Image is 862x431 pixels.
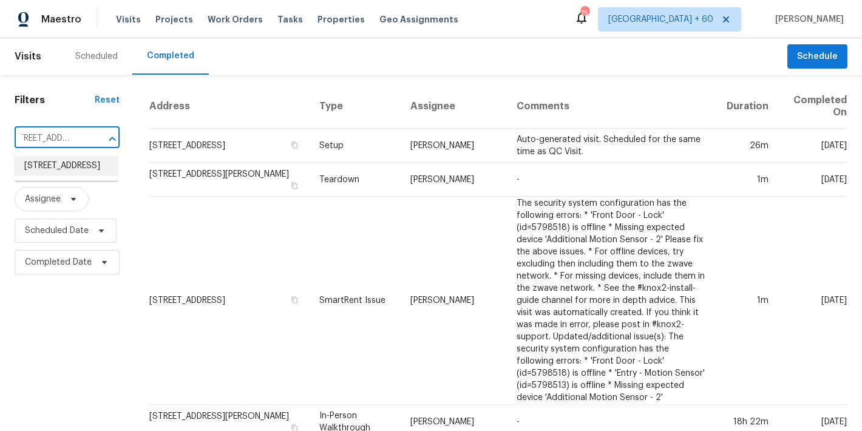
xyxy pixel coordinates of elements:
th: Duration [717,84,778,129]
span: Visits [116,13,141,25]
li: [STREET_ADDRESS] [15,156,118,176]
input: Search for an address... [15,129,86,148]
td: [DATE] [778,197,847,405]
th: Assignee [401,84,507,129]
span: Properties [317,13,365,25]
div: Scheduled [75,50,118,63]
td: [PERSON_NAME] [401,129,507,163]
td: [STREET_ADDRESS] [149,197,310,405]
td: Teardown [310,163,401,197]
span: Assignee [25,193,61,205]
span: Completed Date [25,256,92,268]
th: Comments [507,84,716,129]
td: - [507,163,716,197]
button: Copy Address [289,294,300,305]
button: Copy Address [289,140,300,151]
td: [PERSON_NAME] [401,197,507,405]
td: [STREET_ADDRESS][PERSON_NAME] [149,163,310,197]
th: Type [310,84,401,129]
div: Reset [95,94,120,106]
div: Completed [147,50,194,62]
span: Visits [15,43,41,70]
span: Work Orders [208,13,263,25]
span: Projects [155,13,193,25]
td: [PERSON_NAME] [401,163,507,197]
td: 26m [717,129,778,163]
span: Scheduled Date [25,225,89,237]
button: Schedule [787,44,847,69]
span: [PERSON_NAME] [770,13,844,25]
th: Completed On [778,84,847,129]
td: Auto-generated visit. Scheduled for the same time as QC Visit. [507,129,716,163]
td: SmartRent Issue [310,197,401,405]
td: The security system configuration has the following errors: * 'Front Door - Lock' (id=5798518) is... [507,197,716,405]
td: Setup [310,129,401,163]
td: [DATE] [778,163,847,197]
span: [GEOGRAPHIC_DATA] + 60 [608,13,713,25]
td: 1m [717,197,778,405]
td: [STREET_ADDRESS] [149,129,310,163]
button: Close [104,131,121,148]
td: 1m [717,163,778,197]
button: Copy Address [289,180,300,191]
h1: Filters [15,94,95,106]
span: Tasks [277,15,303,24]
span: Schedule [797,49,838,64]
span: Maestro [41,13,81,25]
td: [DATE] [778,129,847,163]
th: Address [149,84,310,129]
div: 757 [580,7,589,19]
span: Geo Assignments [379,13,458,25]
